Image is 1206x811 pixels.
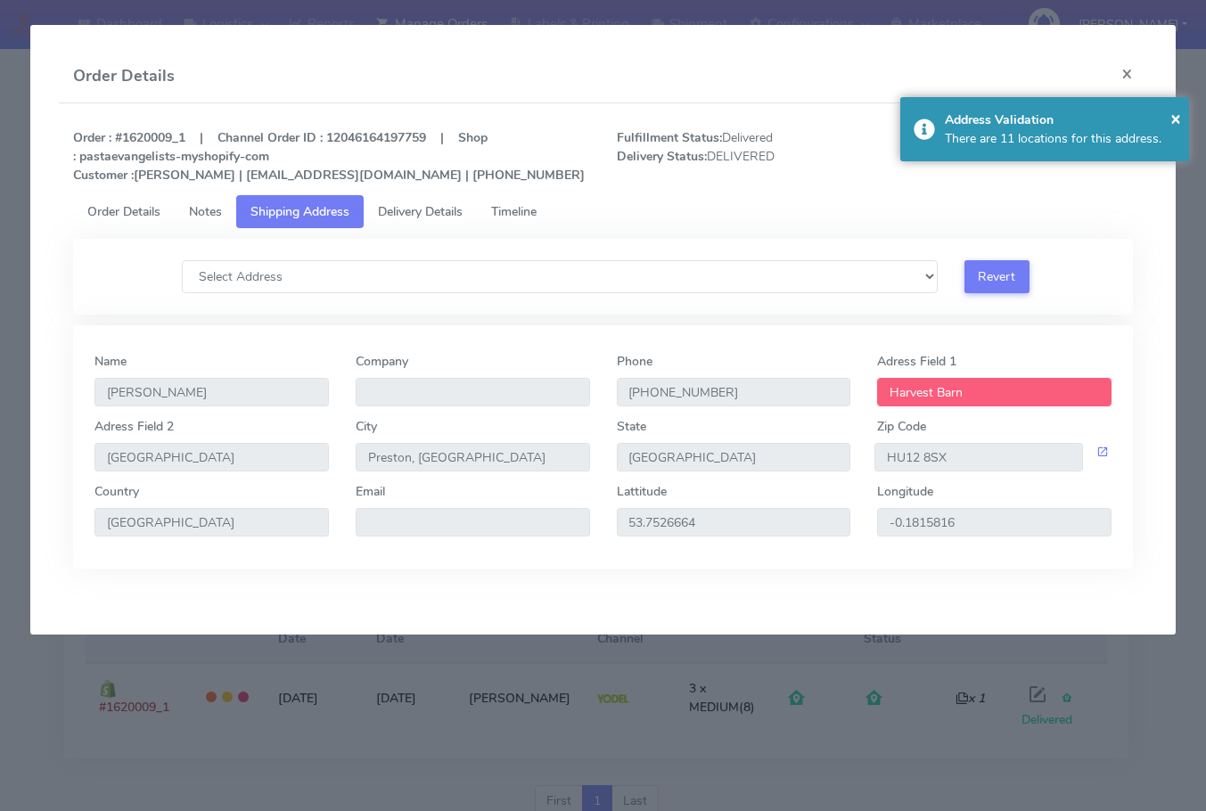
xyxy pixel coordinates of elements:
label: Adress Field 2 [94,417,174,436]
span: Shipping Address [250,203,349,220]
strong: Customer : [73,167,134,184]
label: Phone [617,352,652,371]
button: Close [1170,105,1181,132]
span: Delivery Details [378,203,463,220]
span: Order Details [87,203,160,220]
label: Company [356,352,408,371]
div: Address Validation [945,111,1177,129]
div: There are 11 locations for this address. [945,129,1177,148]
label: Lattitude [617,482,667,501]
label: City [356,417,377,436]
span: Timeline [491,203,537,220]
label: Zip Code [877,417,926,436]
button: Close [1107,50,1147,97]
button: Revert [964,260,1030,293]
span: × [1170,106,1181,130]
label: Country [94,482,139,501]
label: State [617,417,646,436]
strong: Order : #1620009_1 | Channel Order ID : 12046164197759 | Shop : pastaevangelists-myshopify-com [P... [73,129,585,184]
span: Delivered DELIVERED [603,128,875,184]
label: Email [356,482,385,501]
h4: Order Details [73,64,175,88]
label: Name [94,352,127,371]
label: Adress Field 1 [877,352,956,371]
label: Longitude [877,482,933,501]
span: Notes [189,203,222,220]
strong: Fulfillment Status: [617,129,722,146]
strong: Delivery Status: [617,148,707,165]
ul: Tabs [73,195,1133,228]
